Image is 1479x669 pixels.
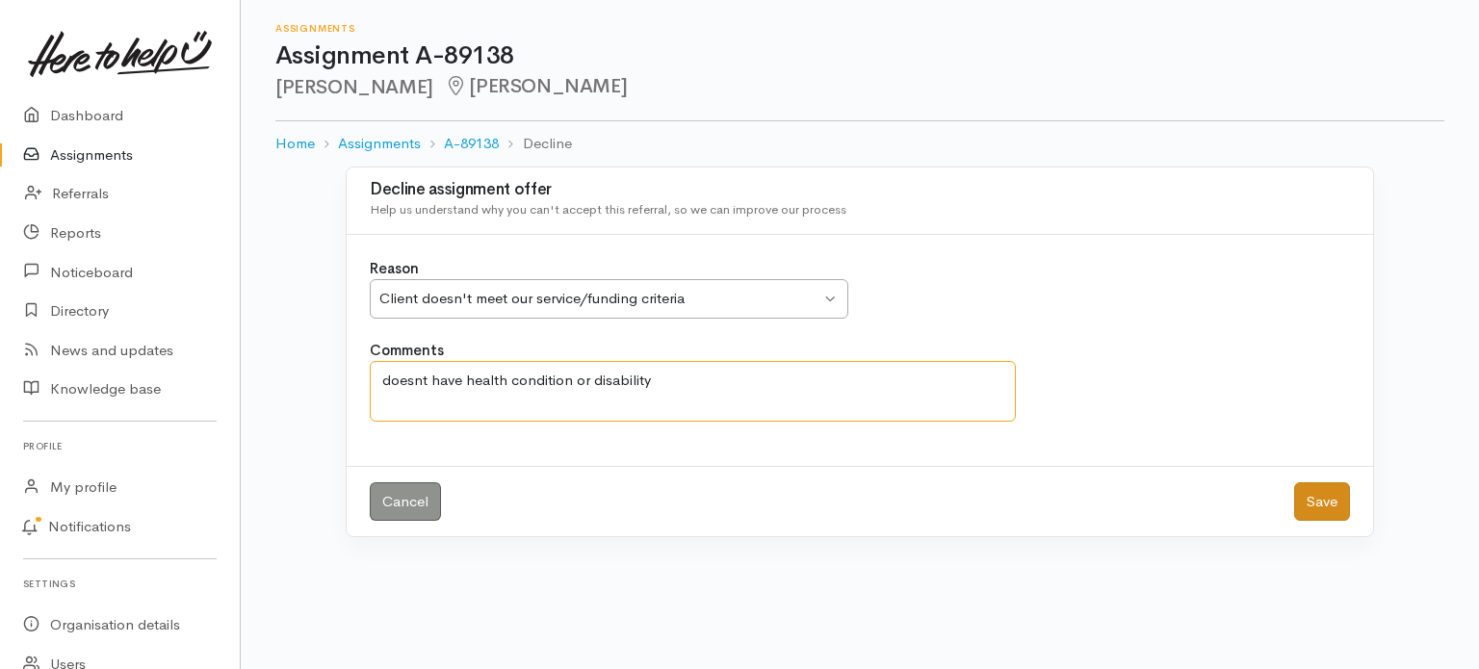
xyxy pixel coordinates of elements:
[499,133,571,155] li: Decline
[445,74,627,98] span: [PERSON_NAME]
[370,201,846,218] span: Help us understand why you can't accept this referral, so we can improve our process
[275,133,315,155] a: Home
[275,42,1444,70] h1: Assignment A-89138
[275,76,1444,98] h2: [PERSON_NAME]
[444,133,499,155] a: A-89138
[338,133,421,155] a: Assignments
[370,181,1350,199] h3: Decline assignment offer
[23,433,217,459] h6: Profile
[370,482,441,522] a: Cancel
[1294,482,1350,522] button: Save
[379,288,820,310] div: Client doesn't meet our service/funding criteria
[275,23,1444,34] h6: Assignments
[23,571,217,597] h6: Settings
[275,121,1444,167] nav: breadcrumb
[370,258,419,280] label: Reason
[370,340,444,362] label: Comments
